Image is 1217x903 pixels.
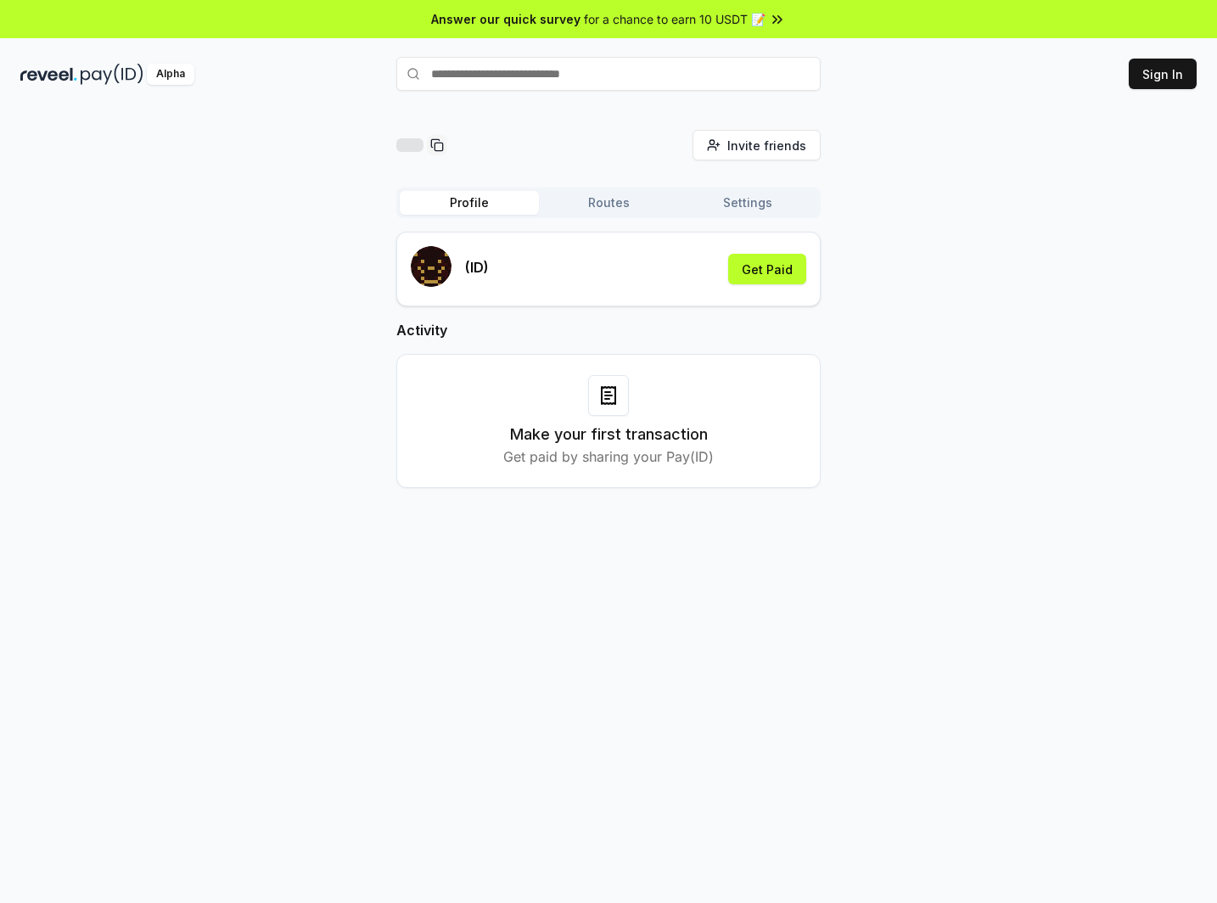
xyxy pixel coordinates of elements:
[727,137,806,154] span: Invite friends
[400,191,539,215] button: Profile
[693,130,821,160] button: Invite friends
[465,257,489,278] p: (ID)
[20,64,77,85] img: reveel_dark
[1129,59,1197,89] button: Sign In
[396,320,821,340] h2: Activity
[728,254,806,284] button: Get Paid
[510,423,708,446] h3: Make your first transaction
[584,10,766,28] span: for a chance to earn 10 USDT 📝
[431,10,580,28] span: Answer our quick survey
[678,191,817,215] button: Settings
[81,64,143,85] img: pay_id
[539,191,678,215] button: Routes
[503,446,714,467] p: Get paid by sharing your Pay(ID)
[147,64,194,85] div: Alpha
